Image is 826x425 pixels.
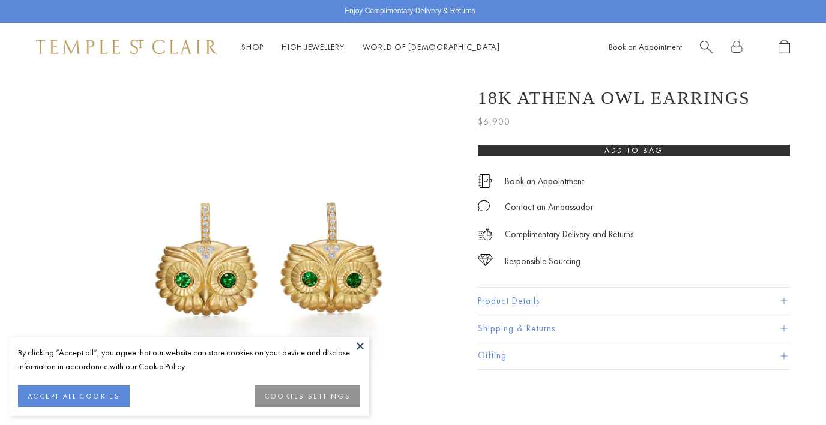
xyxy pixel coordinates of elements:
[363,41,500,52] a: World of [DEMOGRAPHIC_DATA]World of [DEMOGRAPHIC_DATA]
[478,227,493,242] img: icon_delivery.svg
[505,254,580,269] div: Responsible Sourcing
[505,200,593,215] div: Contact an Ambassador
[36,40,217,54] img: Temple St. Clair
[478,254,493,266] img: icon_sourcing.svg
[282,41,345,52] a: High JewelleryHigh Jewellery
[478,315,790,342] button: Shipping & Returns
[478,145,790,156] button: Add to bag
[478,174,492,188] img: icon_appointment.svg
[604,145,663,155] span: Add to bag
[255,385,360,407] button: COOKIES SETTINGS
[700,40,713,55] a: Search
[18,385,130,407] button: ACCEPT ALL COOKIES
[241,40,500,55] nav: Main navigation
[478,88,750,108] h1: 18K Athena Owl Earrings
[478,342,790,369] button: Gifting
[345,5,475,17] p: Enjoy Complimentary Delivery & Returns
[779,40,790,55] a: Open Shopping Bag
[478,114,510,130] span: $6,900
[241,41,264,52] a: ShopShop
[478,288,790,315] button: Product Details
[478,200,490,212] img: MessageIcon-01_2.svg
[505,175,584,188] a: Book an Appointment
[505,227,633,242] p: Complimentary Delivery and Returns
[609,41,682,52] a: Book an Appointment
[18,346,360,373] div: By clicking “Accept all”, you agree that our website can store cookies on your device and disclos...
